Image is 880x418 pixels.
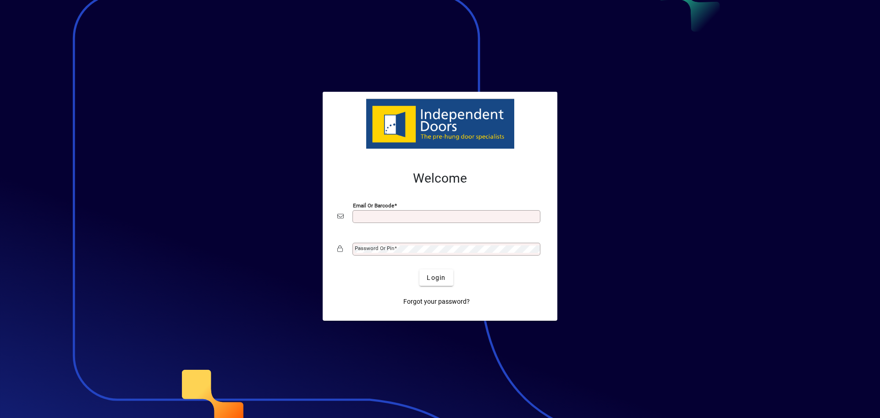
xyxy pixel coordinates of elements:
span: Forgot your password? [403,297,470,307]
span: Login [427,273,445,283]
mat-label: Password or Pin [355,245,394,251]
a: Forgot your password? [400,293,473,310]
button: Login [419,269,453,286]
mat-label: Email or Barcode [353,202,394,209]
h2: Welcome [337,171,543,186]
